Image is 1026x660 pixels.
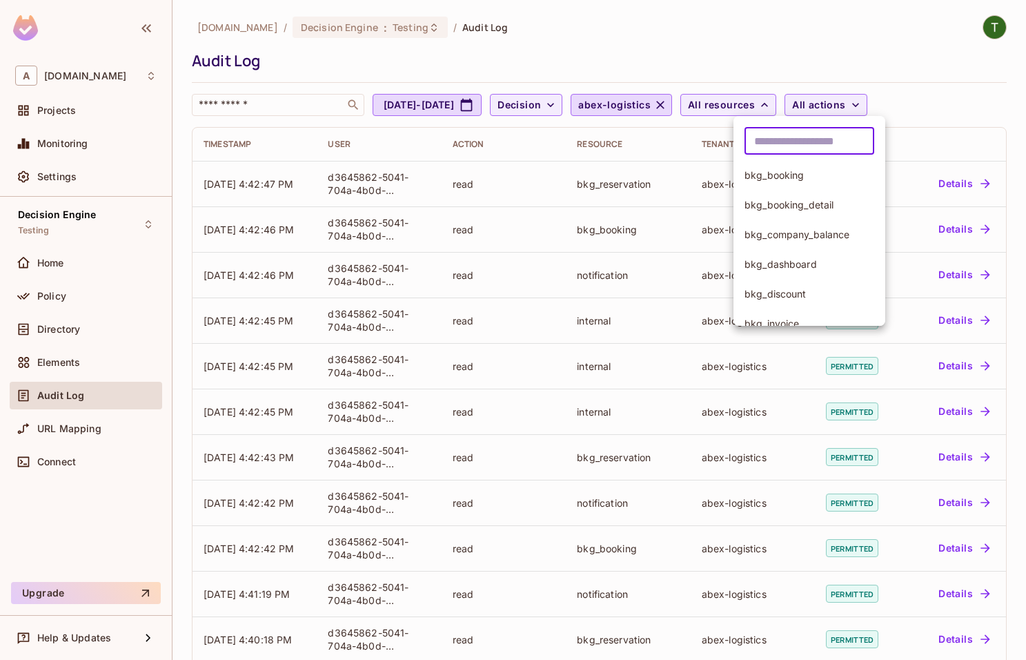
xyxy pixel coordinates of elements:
[744,287,874,300] span: bkg_discount
[744,198,874,211] span: bkg_booking_detail
[744,317,874,330] span: bkg_invoice
[744,228,874,241] span: bkg_company_balance
[744,168,874,182] span: bkg_booking
[744,258,874,271] span: bkg_dashboard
